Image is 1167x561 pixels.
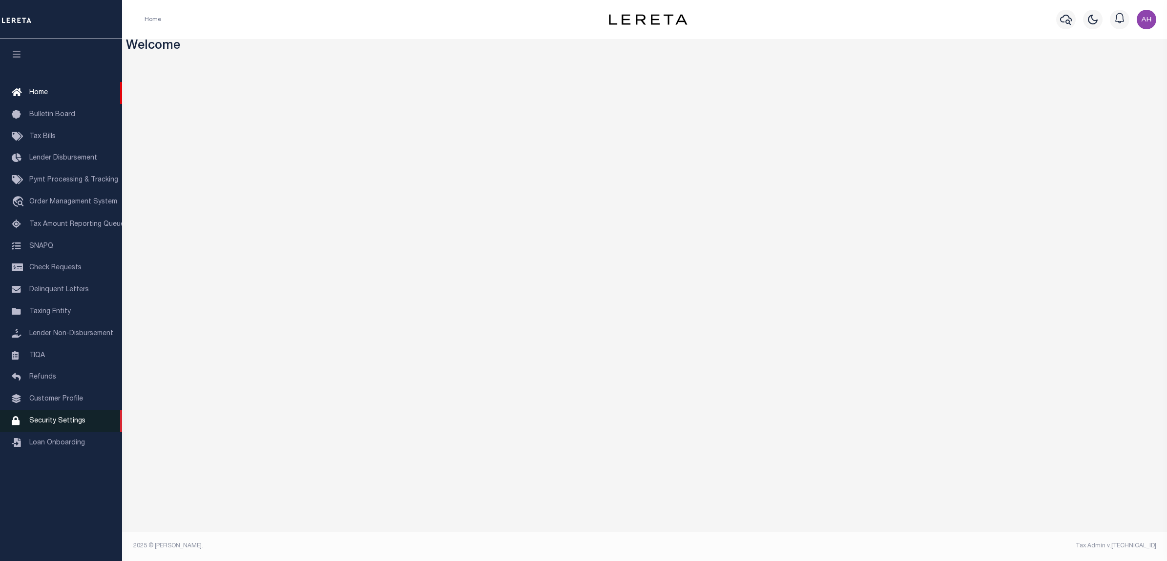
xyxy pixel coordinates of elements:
[29,286,89,293] span: Delinquent Letters
[29,242,53,249] span: SNAPQ
[29,396,83,402] span: Customer Profile
[29,308,71,315] span: Taxing Entity
[29,199,117,205] span: Order Management System
[29,374,56,381] span: Refunds
[126,541,645,550] div: 2025 © [PERSON_NAME].
[609,14,687,25] img: logo-dark.svg
[29,418,85,424] span: Security Settings
[29,221,125,228] span: Tax Amount Reporting Queue
[29,177,118,183] span: Pymt Processing & Tracking
[29,330,113,337] span: Lender Non-Disbursement
[29,89,48,96] span: Home
[29,111,75,118] span: Bulletin Board
[29,133,56,140] span: Tax Bills
[29,155,97,161] span: Lender Disbursement
[1137,10,1156,29] img: svg+xml;base64,PHN2ZyB4bWxucz0iaHR0cDovL3d3dy53My5vcmcvMjAwMC9zdmciIHBvaW50ZXItZXZlbnRzPSJub25lIi...
[126,39,1164,54] h3: Welcome
[29,352,45,359] span: TIQA
[29,264,82,271] span: Check Requests
[12,196,27,209] i: travel_explore
[29,440,85,446] span: Loan Onboarding
[145,15,161,24] li: Home
[652,541,1156,550] div: Tax Admin v.[TECHNICAL_ID]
